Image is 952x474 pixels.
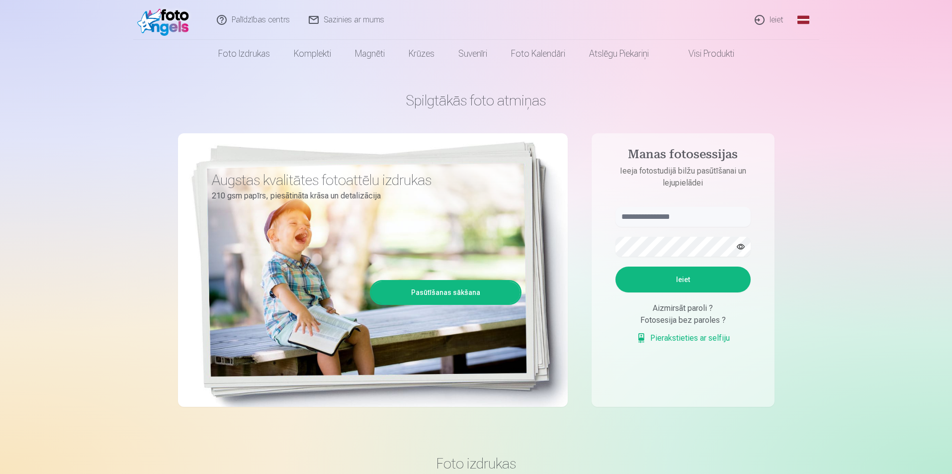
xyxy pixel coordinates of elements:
[137,4,194,36] img: /fa1
[343,40,397,68] a: Magnēti
[212,189,514,203] p: 210 gsm papīrs, piesātināta krāsa un detalizācija
[212,171,514,189] h3: Augstas kvalitātes fotoattēlu izdrukas
[606,165,761,189] p: Ieeja fotostudijā bilžu pasūtīšanai un lejupielādei
[397,40,446,68] a: Krūzes
[499,40,577,68] a: Foto kalendāri
[577,40,661,68] a: Atslēgu piekariņi
[206,40,282,68] a: Foto izdrukas
[371,282,520,303] a: Pasūtīšanas sākšana
[446,40,499,68] a: Suvenīri
[186,455,767,473] h3: Foto izdrukas
[606,147,761,165] h4: Manas fotosessijas
[615,267,751,292] button: Ieiet
[661,40,746,68] a: Visi produkti
[178,92,775,109] h1: Spilgtākās foto atmiņas
[282,40,343,68] a: Komplekti
[615,302,751,314] div: Aizmirsāt paroli ?
[636,332,730,344] a: Pierakstieties ar selfiju
[615,314,751,326] div: Fotosesija bez paroles ?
